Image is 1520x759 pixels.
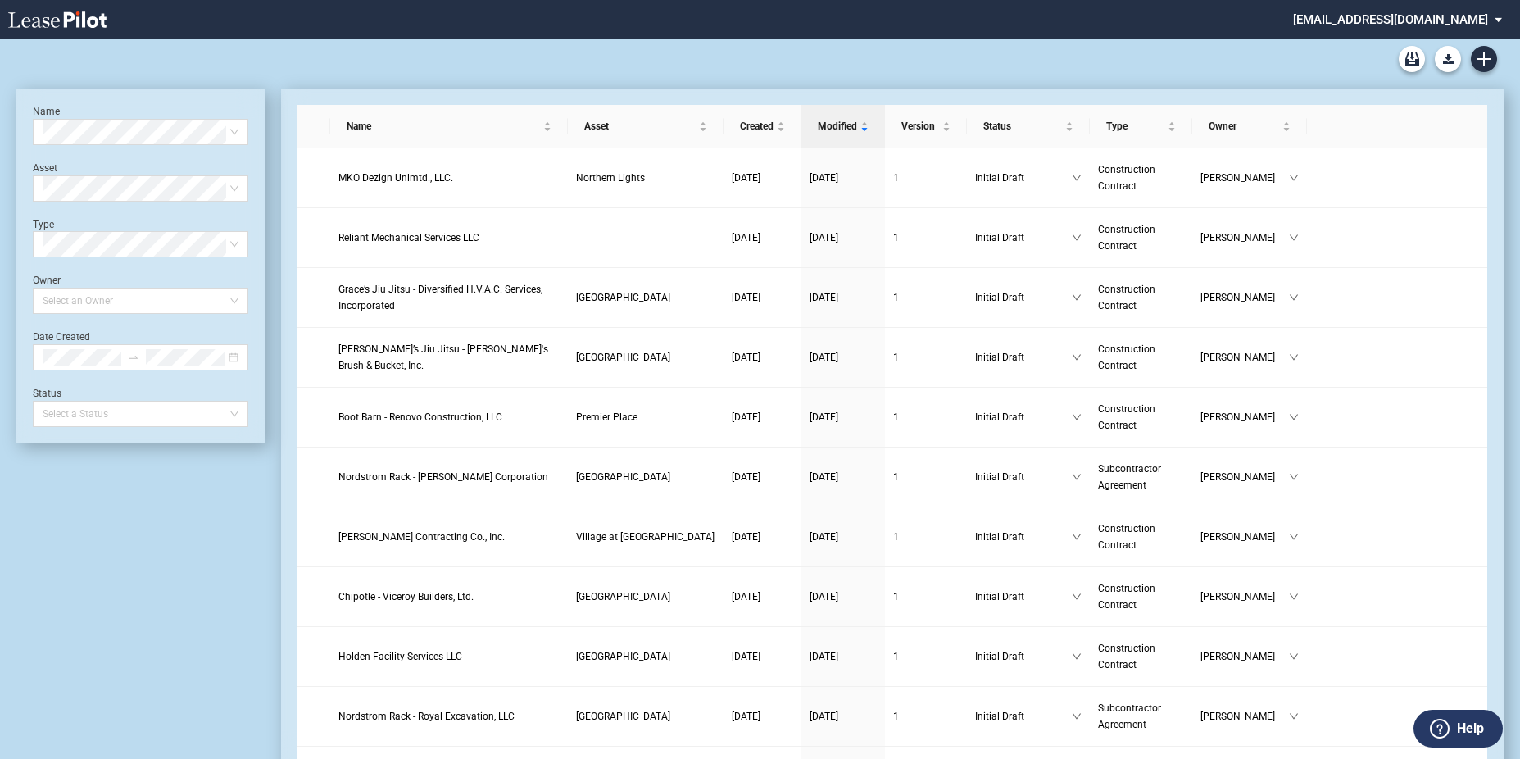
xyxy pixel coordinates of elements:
span: Nordstrom Rack - Royal Excavation, LLC [338,711,515,722]
a: Nordstrom Rack - Royal Excavation, LLC [338,708,560,725]
a: Create new document [1471,46,1497,72]
span: [DATE] [732,651,760,662]
span: down [1072,352,1082,362]
a: [DATE] [810,349,877,366]
th: Type [1090,105,1192,148]
a: Northern Lights [576,170,715,186]
a: 1 [893,349,959,366]
span: [PERSON_NAME] [1200,708,1289,725]
span: 1 [893,352,899,363]
a: [PERSON_NAME]’s Jiu Jitsu - [PERSON_NAME]'s Brush & Bucket, Inc. [338,341,560,374]
span: down [1072,472,1082,482]
span: MKO Dezign Unlmtd., LLC. [338,172,453,184]
a: [GEOGRAPHIC_DATA] [576,289,715,306]
span: [DATE] [810,711,838,722]
a: MKO Dezign Unlmtd., LLC. [338,170,560,186]
span: [DATE] [732,292,760,303]
span: Asset [584,118,696,134]
span: 1 [893,591,899,602]
button: Download Blank Form [1435,46,1461,72]
span: Initial Draft [975,289,1072,306]
a: [DATE] [810,529,877,545]
a: [DATE] [732,409,793,425]
span: swap-right [128,352,139,363]
label: Type [33,219,54,230]
a: [DATE] [732,230,793,246]
span: [DATE] [732,172,760,184]
span: Initial Draft [975,708,1072,725]
span: [DATE] [810,232,838,243]
span: Construction Contract [1098,523,1155,551]
span: Initial Draft [975,349,1072,366]
span: Village at Allen [576,531,715,543]
span: [PERSON_NAME] [1200,469,1289,485]
span: Holden Facility Services LLC [338,651,462,662]
a: [DATE] [732,469,793,485]
a: Construction Contract [1098,401,1184,434]
a: Subcontractor Agreement [1098,461,1184,493]
a: [DATE] [810,708,877,725]
label: Status [33,388,61,399]
span: Construction Contract [1098,343,1155,371]
span: 1 [893,411,899,423]
a: Subcontractor Agreement [1098,700,1184,733]
span: [DATE] [732,471,760,483]
span: 1 [893,711,899,722]
span: Construction Contract [1098,224,1155,252]
span: [DATE] [810,651,838,662]
a: [PERSON_NAME] Contracting Co., Inc. [338,529,560,545]
span: Initial Draft [975,469,1072,485]
span: down [1289,293,1299,302]
a: Premier Place [576,409,715,425]
span: down [1072,293,1082,302]
span: Boot Barn - Renovo Construction, LLC [338,411,502,423]
span: Colony Place [576,711,670,722]
th: Status [967,105,1090,148]
a: Construction Contract [1098,341,1184,374]
md-menu: Download Blank Form List [1430,46,1466,72]
span: down [1289,173,1299,183]
span: down [1289,652,1299,661]
a: Nordstrom Rack - [PERSON_NAME] Corporation [338,469,560,485]
span: Initial Draft [975,529,1072,545]
a: [DATE] [810,170,877,186]
a: 1 [893,708,959,725]
span: Cross Keys Place [576,651,670,662]
a: 1 [893,589,959,605]
span: Name [347,118,541,134]
span: Owner [1209,118,1279,134]
span: [PERSON_NAME] [1200,648,1289,665]
a: Construction Contract [1098,640,1184,673]
span: [DATE] [732,591,760,602]
a: [DATE] [810,648,877,665]
a: Construction Contract [1098,281,1184,314]
label: Owner [33,275,61,286]
a: [DATE] [732,529,793,545]
span: Frederick County Square [576,352,670,363]
a: Grace’s Jiu Jitsu - Diversified H.V.A.C. Services, Incorporated [338,281,560,314]
span: down [1289,592,1299,602]
span: [PERSON_NAME] [1200,230,1289,246]
a: [DATE] [732,589,793,605]
a: 1 [893,170,959,186]
a: [DATE] [810,409,877,425]
span: [DATE] [732,352,760,363]
a: [GEOGRAPHIC_DATA] [576,708,715,725]
span: [DATE] [810,531,838,543]
a: [DATE] [810,589,877,605]
span: 1 [893,172,899,184]
a: Construction Contract [1098,161,1184,194]
span: down [1289,711,1299,721]
span: [DATE] [810,411,838,423]
span: 1 [893,232,899,243]
a: [DATE] [732,648,793,665]
span: 1 [893,292,899,303]
th: Asset [568,105,724,148]
th: Version [885,105,967,148]
a: [GEOGRAPHIC_DATA] [576,349,715,366]
span: Initial Draft [975,230,1072,246]
a: [DATE] [810,469,877,485]
span: Modified [818,118,857,134]
span: Colony Place [576,471,670,483]
span: Initial Draft [975,409,1072,425]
